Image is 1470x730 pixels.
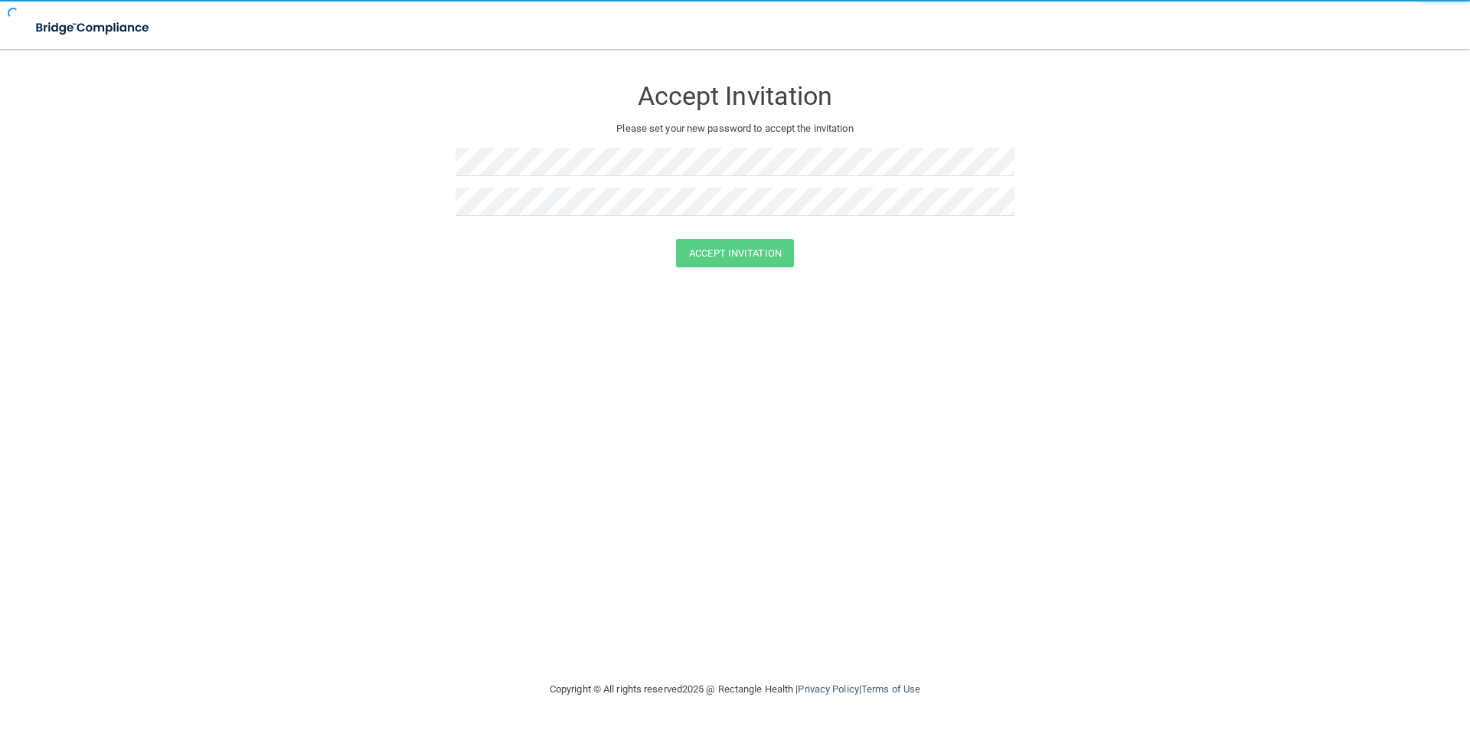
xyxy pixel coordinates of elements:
img: bridge_compliance_login_screen.278c3ca4.svg [23,12,164,44]
a: Privacy Policy [798,683,858,695]
a: Terms of Use [861,683,920,695]
h3: Accept Invitation [456,82,1014,110]
button: Accept Invitation [676,239,794,267]
p: Please set your new password to accept the invitation [467,119,1003,138]
div: Copyright © All rights reserved 2025 @ Rectangle Health | | [456,665,1014,714]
